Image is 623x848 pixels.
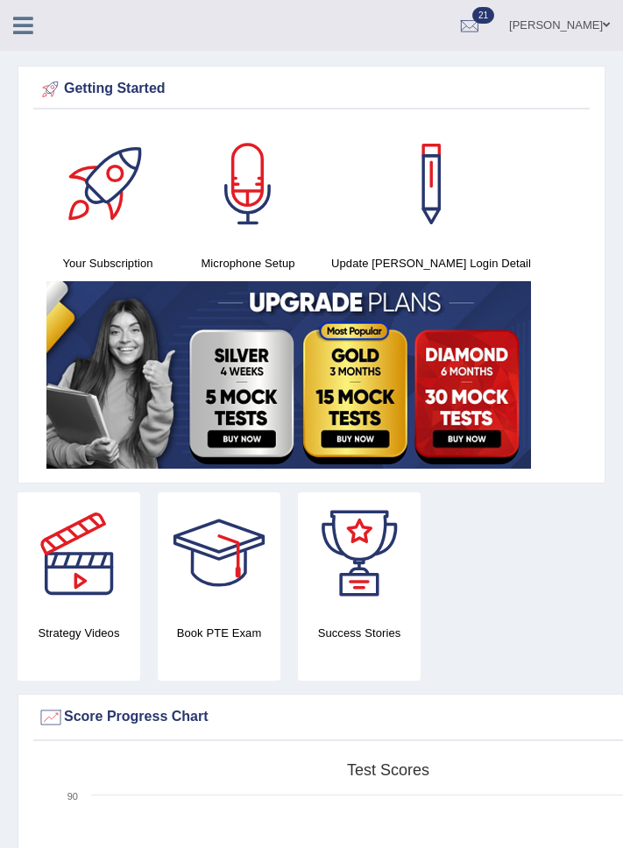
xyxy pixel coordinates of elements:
[18,624,140,642] h4: Strategy Videos
[472,7,494,24] span: 21
[187,254,309,272] h4: Microphone Setup
[67,791,78,802] text: 90
[298,624,421,642] h4: Success Stories
[38,76,585,102] div: Getting Started
[46,254,169,272] h4: Your Subscription
[158,624,280,642] h4: Book PTE Exam
[327,254,535,272] h4: Update [PERSON_NAME] Login Detail
[46,281,531,469] img: small5.jpg
[347,761,429,779] tspan: Test scores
